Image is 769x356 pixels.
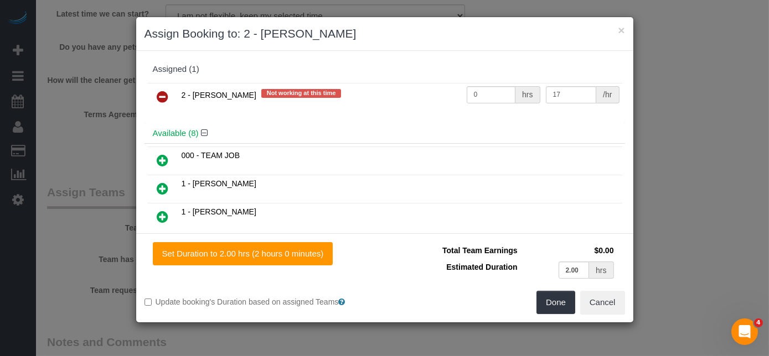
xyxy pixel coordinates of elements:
[144,25,625,42] h3: Assign Booking to: 2 - [PERSON_NAME]
[144,299,152,306] input: Update booking's Duration based on assigned Teams
[596,86,619,103] div: /hr
[515,86,540,103] div: hrs
[589,261,613,279] div: hrs
[754,318,763,327] span: 4
[393,242,520,259] td: Total Team Earnings
[153,65,617,74] div: Assigned (1)
[520,242,617,259] td: $0.00
[144,296,376,307] label: Update booking's Duration based on assigned Teams
[182,91,256,100] span: 2 - [PERSON_NAME]
[731,318,758,345] iframe: Intercom live chat
[580,291,625,314] button: Cancel
[153,129,617,138] h4: Available (8)
[182,207,256,216] span: 1 - [PERSON_NAME]
[536,291,575,314] button: Done
[182,151,240,160] span: 000 - TEAM JOB
[182,179,256,188] span: 1 - [PERSON_NAME]
[446,263,517,271] span: Estimated Duration
[618,24,625,36] button: ×
[261,89,342,98] span: Not working at this time
[153,242,333,265] button: Set Duration to 2.00 hrs (2 hours 0 minutes)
